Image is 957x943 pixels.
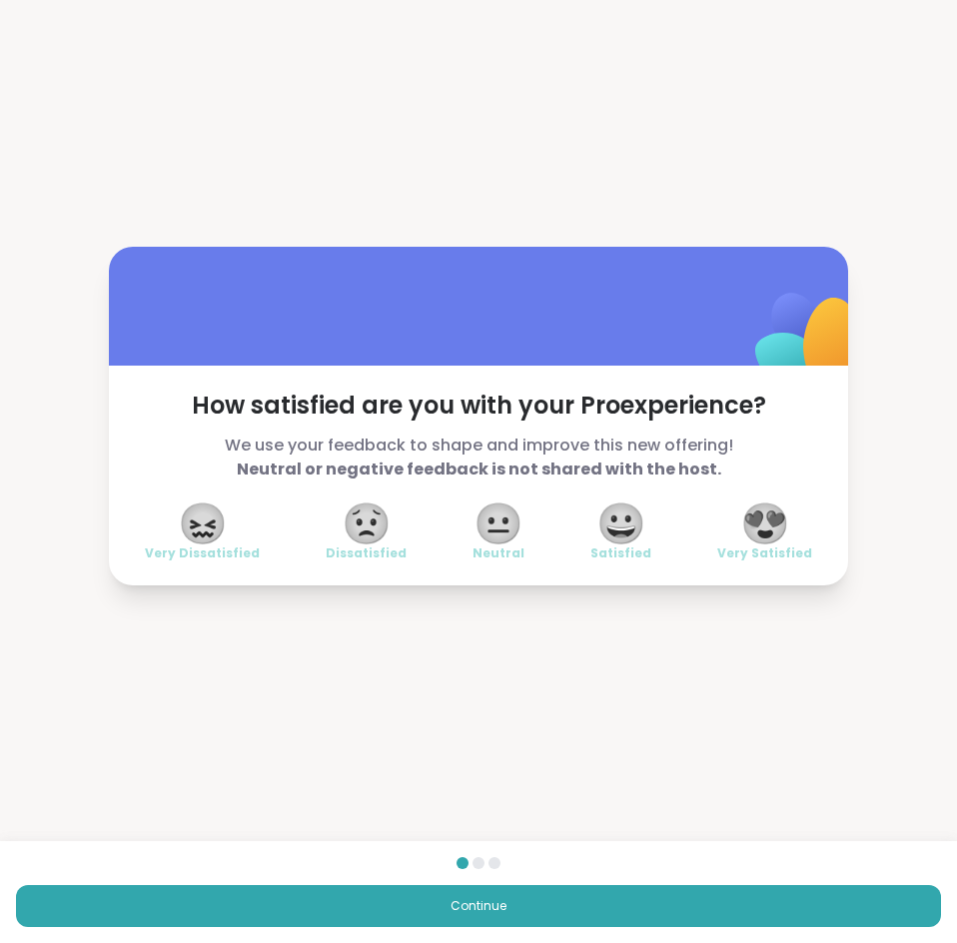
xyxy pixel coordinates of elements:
span: 😍 [740,505,790,541]
b: Neutral or negative feedback is not shared with the host. [237,458,721,480]
span: 😐 [474,505,523,541]
span: Neutral [473,545,524,561]
span: Very Dissatisfied [145,545,260,561]
span: 😀 [596,505,646,541]
span: Satisfied [590,545,651,561]
span: How satisfied are you with your Pro experience? [145,390,812,422]
span: 😖 [178,505,228,541]
img: ShareWell Logomark [708,241,907,440]
span: Very Satisfied [717,545,812,561]
span: Dissatisfied [326,545,407,561]
button: Continue [16,885,941,927]
span: We use your feedback to shape and improve this new offering! [145,434,812,481]
span: Continue [451,897,506,915]
span: 😟 [342,505,392,541]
